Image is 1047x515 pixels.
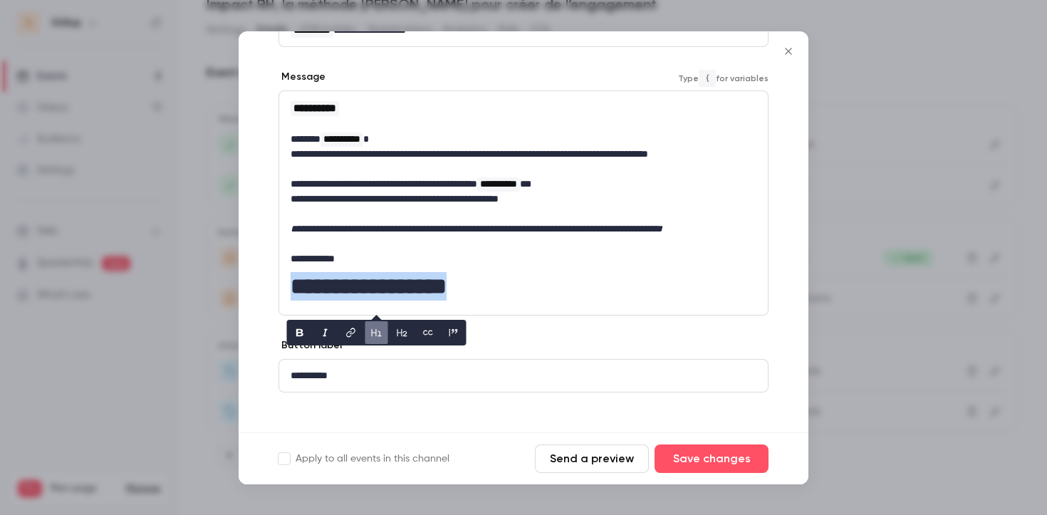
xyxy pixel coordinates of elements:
label: Apply to all events in this channel [278,452,449,466]
div: editor [279,360,768,392]
span: Type for variables [678,70,769,87]
button: link [340,321,363,344]
button: Close [774,37,803,66]
button: Send a preview [535,444,649,473]
button: blockquote [442,321,465,344]
button: bold [288,321,311,344]
div: editor [279,91,768,315]
button: italic [314,321,337,344]
button: Save changes [655,444,769,473]
label: Button label [278,338,342,353]
code: { [699,70,716,87]
label: Message [278,70,325,84]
